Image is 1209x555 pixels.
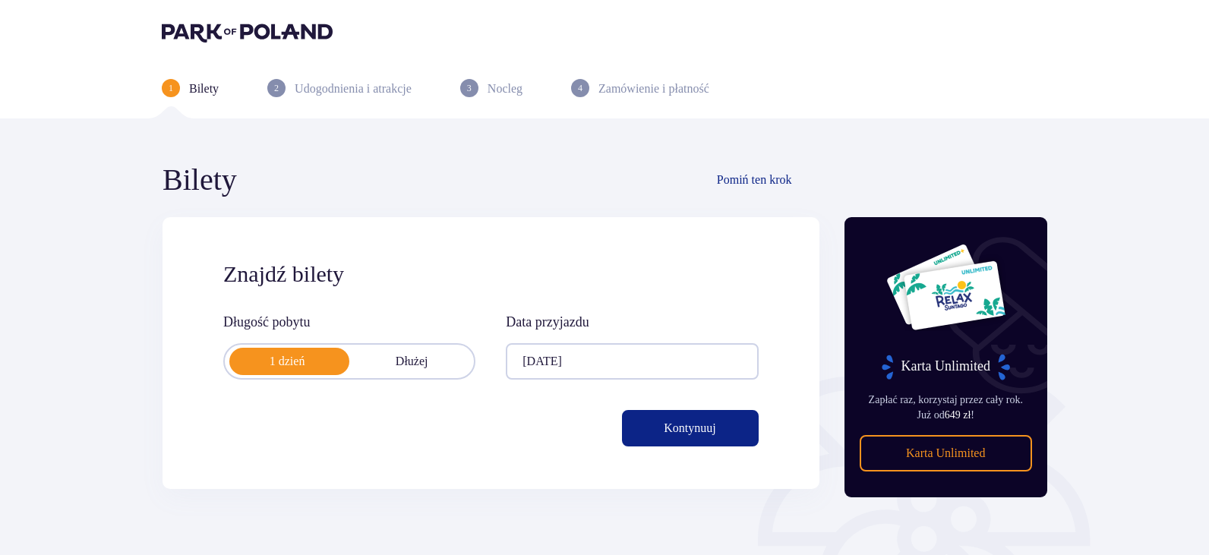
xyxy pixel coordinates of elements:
[598,80,709,97] p: Zamówienie i płatność
[860,393,1033,423] p: Zapłać raz, korzystaj przez cały rok. Już od !
[664,420,715,437] p: Kontynuuj
[945,409,971,421] span: 649 zł
[349,353,474,370] p: Dłużej
[163,161,237,199] h1: Bilety
[295,80,412,97] p: Udogodnienia i atrakcje
[880,354,1012,380] p: Karta Unlimited
[578,81,582,95] p: 4
[622,410,759,446] button: Kontynuuj
[860,435,1033,471] a: Karta Unlimited
[717,172,792,188] span: Pomiń ten krok
[223,313,311,331] p: Długość pobytu
[488,80,522,97] p: Nocleg
[189,80,219,97] p: Bilety
[506,313,589,331] p: Data przyjazdu
[223,260,759,289] h2: Znajdź bilety
[906,445,985,462] p: Karta Unlimited
[169,81,173,95] p: 1
[225,353,349,370] p: 1 dzień
[467,81,472,95] p: 3
[274,81,279,95] p: 2
[162,21,333,43] img: Park of Poland logo
[717,171,819,189] a: Pomiń ten krok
